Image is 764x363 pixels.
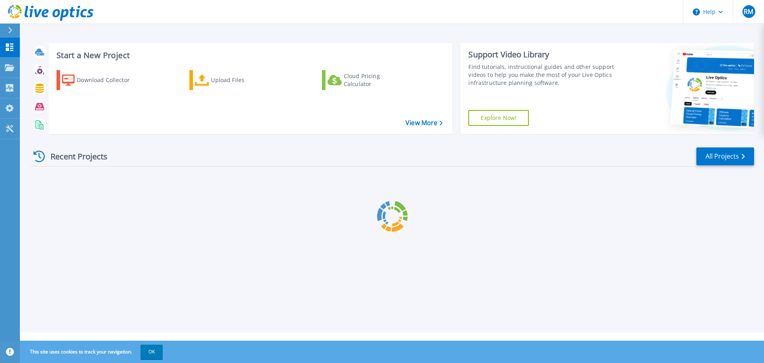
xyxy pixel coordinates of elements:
div: Support Video Library [468,49,618,60]
a: View More [405,119,442,127]
h3: Start a New Project [57,51,442,60]
button: OK [140,345,163,359]
div: Cloud Pricing Calculator [344,72,407,88]
a: Explore Now! [468,110,529,126]
span: RM [744,8,753,15]
div: Download Collector [77,72,140,88]
a: Cloud Pricing Calculator [322,70,411,90]
div: Recent Projects [31,147,118,166]
a: Upload Files [189,70,278,90]
span: This site uses cookies to track your navigation. [22,345,163,359]
a: Download Collector [57,70,145,90]
div: Upload Files [211,72,275,88]
div: Find tutorials, instructional guides and other support videos to help you make the most of your L... [468,63,618,87]
a: All Projects [696,147,754,165]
